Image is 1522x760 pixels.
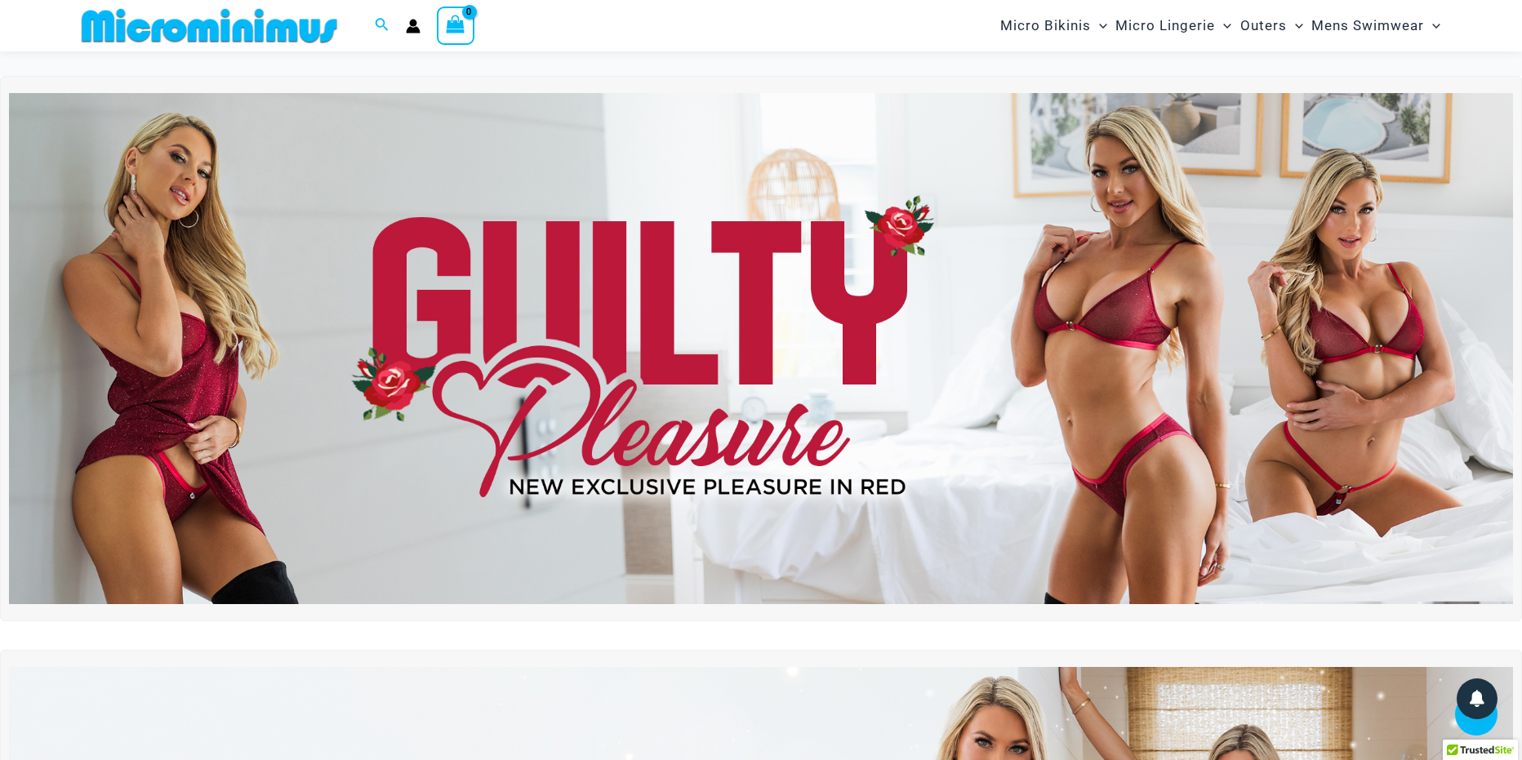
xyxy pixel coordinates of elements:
a: Mens SwimwearMenu ToggleMenu Toggle [1307,5,1444,47]
a: Account icon link [406,19,421,33]
a: Micro BikinisMenu ToggleMenu Toggle [996,5,1111,47]
a: View Shopping Cart, empty [437,7,474,44]
a: Micro LingerieMenu ToggleMenu Toggle [1111,5,1235,47]
a: Search icon link [375,16,389,36]
span: Menu Toggle [1091,5,1107,47]
span: Mens Swimwear [1311,5,1424,47]
img: MM SHOP LOGO FLAT [75,7,344,44]
span: Outers [1240,5,1287,47]
nav: Site Navigation [994,2,1447,49]
img: Guilty Pleasures Red Lingerie [9,93,1513,604]
a: OutersMenu ToggleMenu Toggle [1236,5,1307,47]
span: Menu Toggle [1215,5,1231,47]
span: Micro Lingerie [1115,5,1215,47]
span: Menu Toggle [1424,5,1440,47]
span: Menu Toggle [1287,5,1303,47]
span: Micro Bikinis [1000,5,1091,47]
